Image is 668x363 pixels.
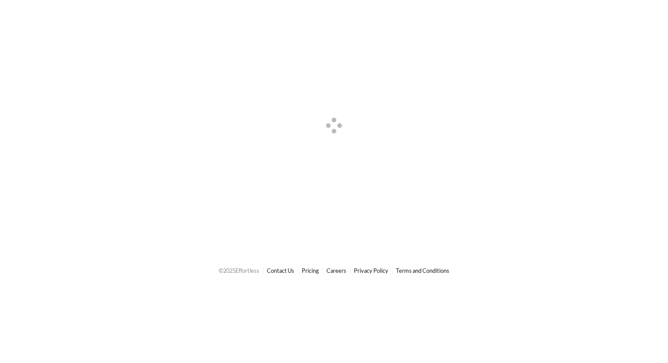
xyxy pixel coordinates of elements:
[326,267,346,274] a: Careers
[396,267,449,274] a: Terms and Conditions
[219,267,259,274] span: © 2025 Effortless
[267,267,294,274] a: Contact Us
[354,267,388,274] a: Privacy Policy
[302,267,319,274] a: Pricing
